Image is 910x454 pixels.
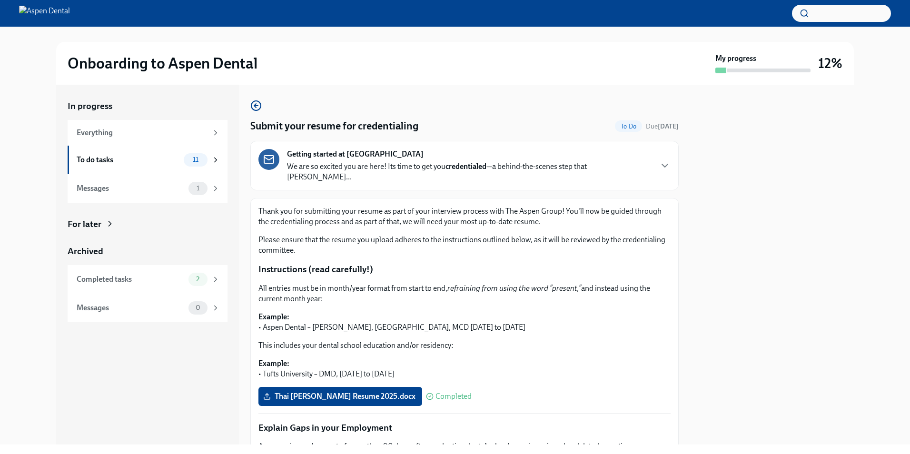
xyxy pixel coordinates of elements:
em: refraining from using the word “present,” [447,284,581,293]
p: All entries must be in month/year format from start to end, and instead using the current month y... [258,283,671,304]
div: Everything [77,128,208,138]
a: Messages0 [68,294,227,322]
p: This includes your dental school education and/or residency: [258,340,671,351]
p: Explain Gaps in your Employment [258,422,671,434]
a: Archived [68,245,227,257]
p: Instructions (read carefully!) [258,263,671,276]
p: • Tufts University – DMD, [DATE] to [DATE] [258,358,671,379]
strong: credentialed [445,162,486,171]
div: For later [68,218,101,230]
span: Thai [PERSON_NAME] Resume 2025.docx [265,392,415,401]
div: Completed tasks [77,274,185,285]
span: 0 [190,304,206,311]
p: Any gaps in employment of more than 90 days, after graduating dental school, require a signed and... [258,441,671,452]
a: Everything [68,120,227,146]
h3: 12% [818,55,842,72]
span: To Do [615,123,642,130]
span: Due [646,122,679,130]
a: Messages1 [68,174,227,203]
strong: Getting started at [GEOGRAPHIC_DATA] [287,149,424,159]
p: We are so excited you are here! Its time to get you —a behind-the-scenes step that [PERSON_NAME]... [287,161,652,182]
div: To do tasks [77,155,180,165]
a: To do tasks11 [68,146,227,174]
h4: Submit your resume for credentialing [250,119,418,133]
span: Completed [435,393,472,400]
span: 11 [187,156,204,163]
strong: [DATE] [658,122,679,130]
div: Messages [77,183,185,194]
span: 1 [191,185,205,192]
span: September 27th, 2025 10:00 [646,122,679,131]
p: Please ensure that the resume you upload adheres to the instructions outlined below, as it will b... [258,235,671,256]
a: Completed tasks2 [68,265,227,294]
span: 2 [190,276,205,283]
strong: Example: [258,312,289,321]
a: For later [68,218,227,230]
label: Thai [PERSON_NAME] Resume 2025.docx [258,387,422,406]
div: Messages [77,303,185,313]
img: Aspen Dental [19,6,70,21]
strong: My progress [715,53,756,64]
a: In progress [68,100,227,112]
strong: Example: [258,359,289,368]
h2: Onboarding to Aspen Dental [68,54,257,73]
p: Thank you for submitting your resume as part of your interview process with The Aspen Group! You'... [258,206,671,227]
p: • Aspen Dental – [PERSON_NAME], [GEOGRAPHIC_DATA], MCD [DATE] to [DATE] [258,312,671,333]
